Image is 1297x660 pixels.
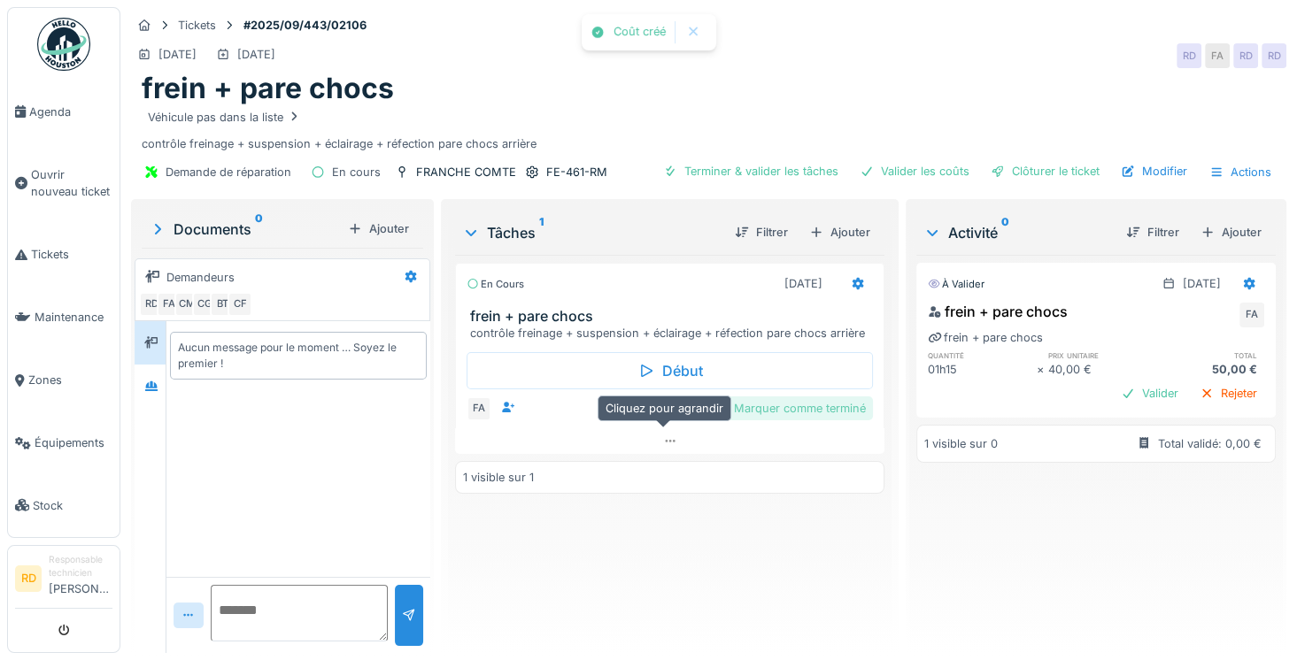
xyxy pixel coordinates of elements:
div: Début [467,352,873,389]
div: Valider [1114,381,1185,405]
span: Tickets [31,246,112,263]
div: Demande de réparation [166,164,291,180]
h6: total [1156,349,1264,361]
div: Coût créé [614,25,666,40]
div: FA [1239,303,1264,327]
div: Documents [149,219,341,240]
li: RD [15,565,42,592]
div: [DATE] [784,275,822,292]
div: [DATE] [158,46,197,63]
h3: frein + pare chocs [470,308,876,325]
div: FA [157,292,181,317]
div: Aucun message pour le moment … Soyez le premier ! [178,340,419,372]
div: FE-461-RM [546,164,607,180]
h6: quantité [928,349,1036,361]
div: Tâches [462,222,721,243]
span: Stock [33,497,112,514]
div: CF [228,292,252,317]
sup: 0 [1001,222,1009,243]
a: RD Responsable technicien[PERSON_NAME] [15,553,112,609]
div: Marquer comme terminé [706,396,873,420]
div: Valider les coûts [853,159,977,183]
div: 1 visible sur 0 [924,435,998,452]
div: [DATE] [1183,275,1221,292]
div: × [1037,361,1048,378]
a: Maintenance [8,286,120,349]
div: Ajouter [1193,220,1269,244]
div: Filtrer [1119,220,1186,244]
div: Ajouter [802,220,877,244]
div: Modifier [1114,159,1194,183]
div: 50,00 € [1156,361,1264,378]
sup: 1 [539,222,544,243]
div: 01h15 [928,361,1036,378]
div: En cours [332,164,381,180]
h1: frein + pare chocs [142,72,394,105]
div: [DATE] [237,46,275,63]
div: Ajouter [341,217,416,241]
div: RD [1177,43,1201,68]
div: contrôle freinage + suspension + éclairage + réfection pare chocs arrière [470,325,876,342]
div: RD [1233,43,1258,68]
div: FRANCHE COMTE [416,164,516,180]
div: contrôle freinage + suspension + éclairage + réfection pare chocs arrière [142,106,1276,152]
span: Ouvrir nouveau ticket [31,166,112,200]
div: FA [1205,43,1230,68]
div: Rejeter [1193,381,1264,405]
div: CG [192,292,217,317]
img: Badge_color-CXgf-gQk.svg [37,18,90,71]
a: Ouvrir nouveau ticket [8,143,120,223]
div: frein + pare chocs [928,301,1068,322]
div: Actions [1201,159,1279,185]
div: RD [139,292,164,317]
span: Équipements [35,434,112,451]
div: RD [1262,43,1286,68]
div: FA [467,396,491,421]
div: Responsable technicien [49,553,112,580]
div: Véhicule pas dans la liste [148,109,301,126]
h6: prix unitaire [1047,349,1155,361]
div: Cliquez pour agrandir [598,395,731,421]
div: Clôturer le ticket [984,159,1107,183]
div: Total validé: 0,00 € [1158,435,1262,452]
span: Agenda [29,104,112,120]
div: En cours [467,277,524,292]
span: Maintenance [35,309,112,326]
li: [PERSON_NAME] [49,553,112,604]
a: Stock [8,474,120,537]
div: À valider [928,277,984,292]
a: Tickets [8,223,120,286]
div: Terminer & valider les tâches [656,159,845,183]
div: Tickets [178,17,216,34]
div: BT [210,292,235,317]
div: Activité [923,222,1112,243]
div: CM [174,292,199,317]
div: 1 visible sur 1 [463,469,534,486]
div: Filtrer [728,220,795,244]
sup: 0 [255,219,263,240]
a: Agenda [8,81,120,143]
a: Équipements [8,411,120,474]
div: Demandeurs [166,269,235,286]
div: frein + pare chocs [928,329,1043,346]
div: 40,00 € [1047,361,1155,378]
span: Zones [28,372,112,388]
a: Zones [8,349,120,411]
strong: #2025/09/443/02106 [236,17,374,34]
